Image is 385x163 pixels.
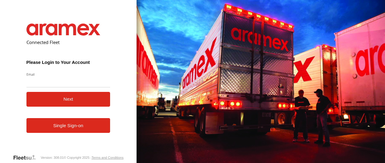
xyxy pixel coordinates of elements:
[26,72,110,77] label: Email
[26,39,110,45] h2: Connected Fleet
[26,24,100,36] img: Aramex
[64,156,124,159] div: © Copyright 2025 -
[26,60,110,65] h3: Please Login to Your Account
[26,118,110,133] a: Single Sign-on
[41,156,63,159] div: Version: 308.01
[26,92,110,107] button: Next
[91,156,123,159] a: Terms and Conditions
[13,155,41,161] a: Visit our Website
